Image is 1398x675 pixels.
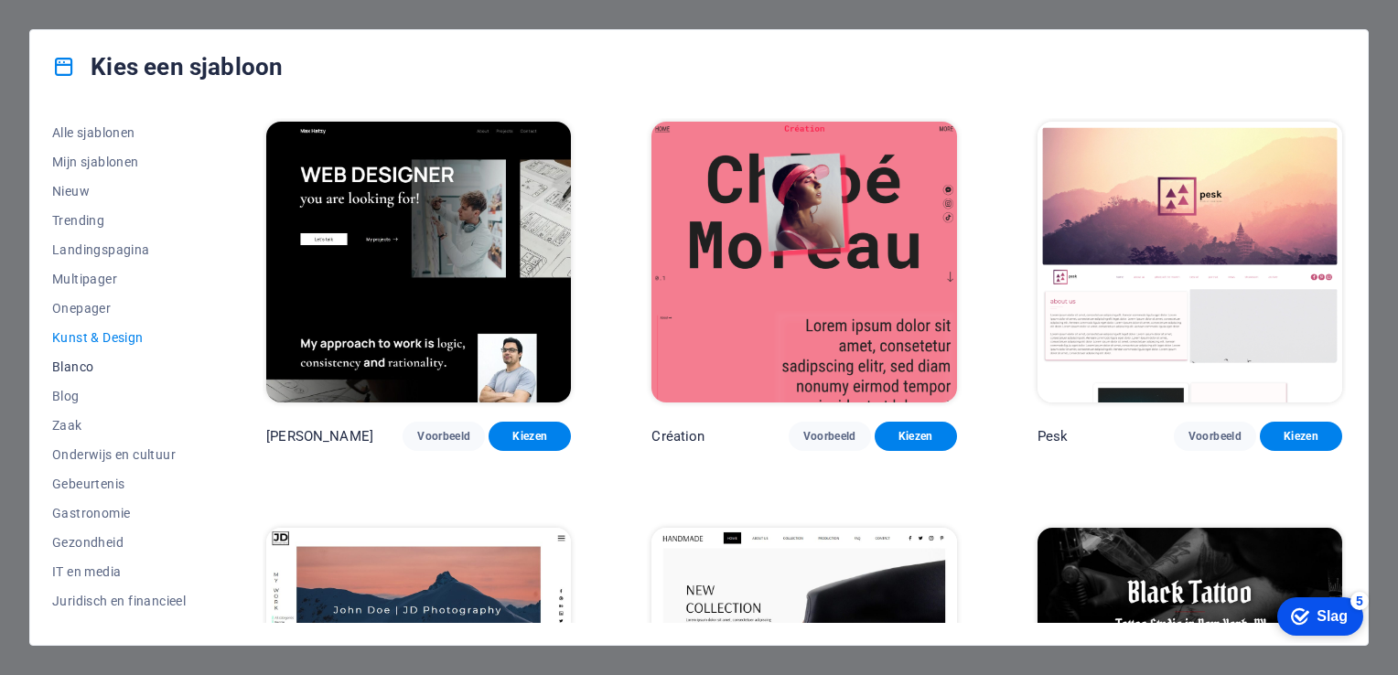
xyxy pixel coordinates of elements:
button: Blog [52,381,186,411]
span: Voorbeeld [417,429,470,444]
img: Max Hatzy [266,122,571,402]
div: 5 [81,4,100,22]
img: Pesk [1038,122,1342,402]
span: Gezondheid [52,535,186,550]
span: Nieuw [52,184,186,198]
div: Slag [48,20,79,37]
button: Mijn sjablonen [52,147,186,177]
button: Voorbeeld [403,422,485,451]
span: IT en media [52,564,186,579]
button: Juridisch en financieel [52,586,186,616]
button: Blanco [52,352,186,381]
span: Landingspagina [52,242,186,257]
span: Blanco [52,359,186,374]
span: Juridisch en financieel [52,594,186,608]
span: Mijn sjablonen [52,155,186,169]
button: Landingspagina [52,235,186,264]
span: Gastronomie [52,506,186,520]
button: Nieuw [52,177,186,206]
span: Blog [52,389,186,403]
button: Kiezen [489,422,571,451]
button: Kunst & Design [52,323,186,352]
p: Création [651,427,704,445]
span: Onepager [52,301,186,316]
button: Alle sjablonen [52,118,186,147]
span: Alle sjablonen [52,125,186,140]
span: Trending [52,213,186,228]
img: Création [651,122,956,402]
span: Kunst & Design [52,330,186,345]
span: Kiezen [503,429,556,444]
span: Zaak [52,418,186,433]
span: Onderwijs en cultuur [52,447,186,462]
button: Non-profit [52,616,186,645]
button: Kiezen [1260,422,1342,451]
button: Kiezen [875,422,957,451]
p: [PERSON_NAME] [266,427,373,445]
p: Pesk [1038,427,1069,445]
div: Aan de slag 5 items resterend, 0% voltooid [8,9,94,48]
button: Zaak [52,411,186,440]
span: Multipager [52,272,186,286]
span: Kiezen [1274,429,1328,444]
button: Voorbeeld [1174,422,1256,451]
button: Onderwijs en cultuur [52,440,186,469]
button: Gastronomie [52,498,186,528]
button: Voorbeeld [789,422,871,451]
font: Kies een sjabloon [91,52,283,81]
button: Gezondheid [52,528,186,557]
span: Kiezen [889,429,942,444]
button: Gebeurtenis [52,469,186,498]
button: Multipager [52,264,186,294]
span: Voorbeeld [1188,429,1242,444]
button: Trending [52,206,186,235]
span: Voorbeeld [803,429,856,444]
button: IT en media [52,557,186,586]
button: Onepager [52,294,186,323]
span: Gebeurtenis [52,477,186,491]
